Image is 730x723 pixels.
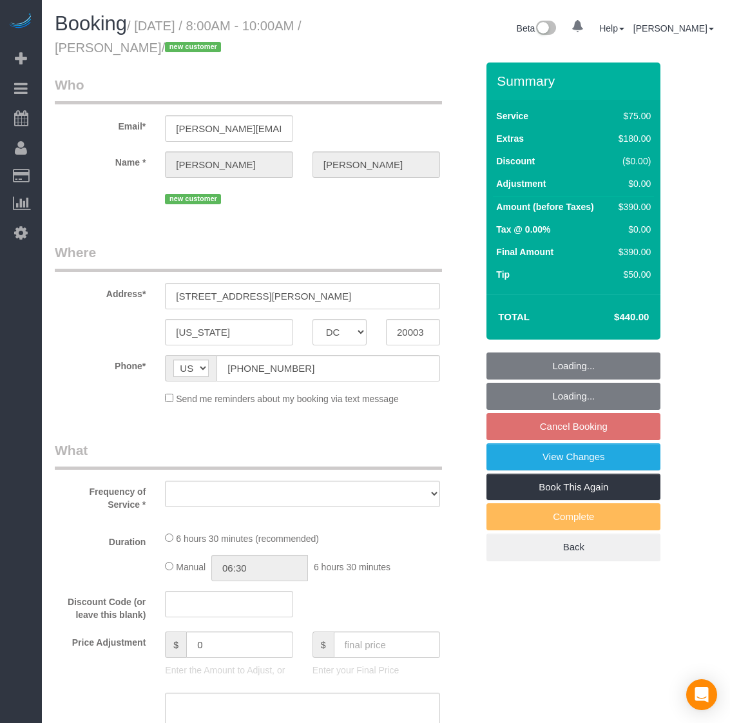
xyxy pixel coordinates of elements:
p: Enter your Final Price [312,664,440,677]
div: $390.00 [613,200,651,213]
a: View Changes [486,443,660,470]
div: $0.00 [613,223,651,236]
label: Name * [45,151,155,169]
img: New interface [535,21,556,37]
label: Frequency of Service * [45,481,155,511]
small: / [DATE] / 8:00AM - 10:00AM / [PERSON_NAME] [55,19,302,55]
div: Open Intercom Messenger [686,679,717,710]
input: final price [334,631,441,658]
a: Help [599,23,624,34]
span: Send me reminders about my booking via text message [176,394,399,404]
label: Address* [45,283,155,300]
label: Tip [496,268,510,281]
a: [PERSON_NAME] [633,23,714,34]
label: Duration [45,531,155,548]
label: Phone* [45,355,155,372]
h3: Summary [497,73,654,88]
img: Automaid Logo [8,13,34,31]
label: Extras [496,132,524,145]
label: Service [496,110,528,122]
label: Discount [496,155,535,168]
span: 6 hours 30 minutes [314,562,390,572]
label: Final Amount [496,246,553,258]
label: Discount Code (or leave this blank) [45,591,155,621]
label: Tax @ 0.00% [496,223,550,236]
label: Amount (before Taxes) [496,200,593,213]
input: Zip Code* [386,319,440,345]
legend: What [55,441,442,470]
label: Adjustment [496,177,546,190]
span: new customer [165,42,221,52]
div: $0.00 [613,177,651,190]
legend: Who [55,75,442,104]
div: $75.00 [613,110,651,122]
span: Booking [55,12,127,35]
span: $ [312,631,334,658]
legend: Where [55,243,442,272]
input: City* [165,319,293,345]
input: Last Name* [312,151,440,178]
input: Email* [165,115,293,142]
span: / [162,41,226,55]
h4: $440.00 [575,312,649,323]
a: Book This Again [486,474,660,501]
input: Phone* [216,355,440,381]
input: First Name* [165,151,293,178]
div: $390.00 [613,246,651,258]
div: ($0.00) [613,155,651,168]
strong: Total [498,311,530,322]
label: Email* [45,115,155,133]
p: Enter the Amount to Adjust, or [165,664,293,677]
span: new customer [165,194,221,204]
span: Manual [176,562,206,572]
span: 6 hours 30 minutes (recommended) [176,534,319,544]
a: Back [486,534,660,561]
div: $180.00 [613,132,651,145]
label: Price Adjustment [45,631,155,649]
span: $ [165,631,186,658]
a: Beta [517,23,557,34]
div: $50.00 [613,268,651,281]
